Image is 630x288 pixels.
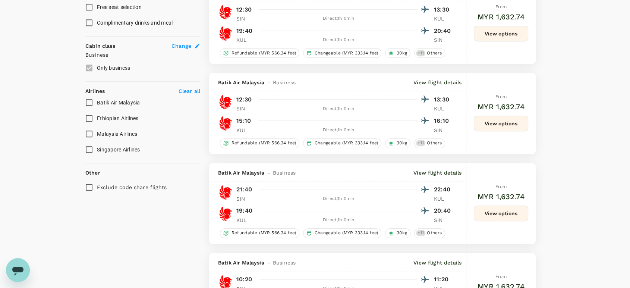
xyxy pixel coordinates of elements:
span: 30kg [394,140,410,146]
span: Complimentary drinks and meal [97,20,173,26]
p: 15:10 [236,116,251,125]
span: - [264,79,273,86]
p: SIN [434,36,453,44]
p: Exclude code share flights [97,184,167,191]
div: +11Others [414,138,445,148]
img: OD [218,116,233,131]
span: Others [424,140,445,146]
span: Free seat selection [97,4,142,10]
span: - [264,259,273,266]
p: SIN [434,216,453,224]
p: View flight details [413,259,462,266]
h6: MYR 1,632.74 [478,191,525,203]
span: Batik Air Malaysia [218,79,264,86]
div: 30kg [385,48,410,58]
div: Changeable (MYR 333.14 fee) [303,228,381,238]
span: 30kg [394,50,410,56]
p: KUL [236,126,255,134]
p: 13:30 [434,95,453,104]
p: 13:30 [434,5,453,14]
p: KUL [434,15,453,22]
p: SIN [236,105,255,112]
p: KUL [434,195,453,203]
div: Refundable (MYR 566.34 fee) [220,138,299,148]
p: 22:40 [434,185,453,194]
strong: Airlines [85,88,105,94]
span: + 11 [416,50,425,56]
span: Changeable (MYR 333.14 fee) [312,50,381,56]
p: View flight details [413,169,462,176]
span: - [264,169,273,176]
div: Direct , 1h 0min [259,216,418,224]
p: SIN [236,195,255,203]
p: 10:20 [236,275,252,284]
p: 21:40 [236,185,252,194]
iframe: Button to launch messaging window [6,258,30,282]
img: OD [218,206,233,221]
div: Direct , 1h 0min [259,126,418,134]
p: 20:40 [434,26,453,35]
span: Batik Air Malaysia [97,100,140,106]
p: Other [85,169,100,176]
p: 20:40 [434,206,453,215]
span: From [495,4,507,9]
div: 30kg [385,228,410,238]
p: 19:40 [236,26,252,35]
button: View options [474,206,528,221]
span: Changeable (MYR 333.14 fee) [312,230,381,236]
p: KUL [236,216,255,224]
p: KUL [434,105,453,112]
span: Refundable (MYR 566.34 fee) [229,140,299,146]
div: +11Others [414,48,445,58]
img: OD [218,5,233,20]
span: + 11 [416,140,425,146]
p: SIN [434,126,453,134]
button: View options [474,116,528,131]
span: Refundable (MYR 566.34 fee) [229,230,299,236]
p: SIN [236,15,255,22]
span: Change [171,42,191,50]
span: Batik Air Malaysia [218,259,264,266]
button: View options [474,26,528,41]
span: 30kg [394,230,410,236]
span: From [495,94,507,99]
p: 16:10 [434,116,453,125]
span: Refundable (MYR 566.34 fee) [229,50,299,56]
div: Refundable (MYR 566.34 fee) [220,48,299,58]
h6: MYR 1,632.74 [478,101,525,113]
span: Others [424,50,445,56]
div: Direct , 1h 0min [259,15,418,22]
div: Refundable (MYR 566.34 fee) [220,228,299,238]
p: KUL [236,36,255,44]
div: 30kg [385,138,410,148]
span: Changeable (MYR 333.14 fee) [312,140,381,146]
div: Direct , 1h 0min [259,36,418,44]
span: Only business [97,65,130,71]
p: Clear all [179,87,200,95]
img: OD [218,26,233,41]
span: Malaysia Airlines [97,131,137,137]
p: Business [85,51,200,59]
div: +11Others [414,228,445,238]
span: Batik Air Malaysia [218,169,264,176]
span: + 11 [416,230,425,236]
p: 12:30 [236,5,252,14]
div: Changeable (MYR 333.14 fee) [303,48,381,58]
span: Business [273,259,296,266]
span: From [495,184,507,189]
span: Business [273,169,296,176]
img: OD [218,95,233,110]
span: From [495,274,507,279]
span: Business [273,79,296,86]
div: Changeable (MYR 333.14 fee) [303,138,381,148]
p: View flight details [413,79,462,86]
p: 19:40 [236,206,252,215]
div: Direct , 1h 0min [259,195,418,203]
p: 12:30 [236,95,252,104]
strong: Cabin class [85,43,115,49]
span: Singapore Airlines [97,147,140,153]
img: OD [218,185,233,200]
p: 11:20 [434,275,453,284]
div: Direct , 1h 0min [259,105,418,113]
span: Ethiopian Airlines [97,115,139,121]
